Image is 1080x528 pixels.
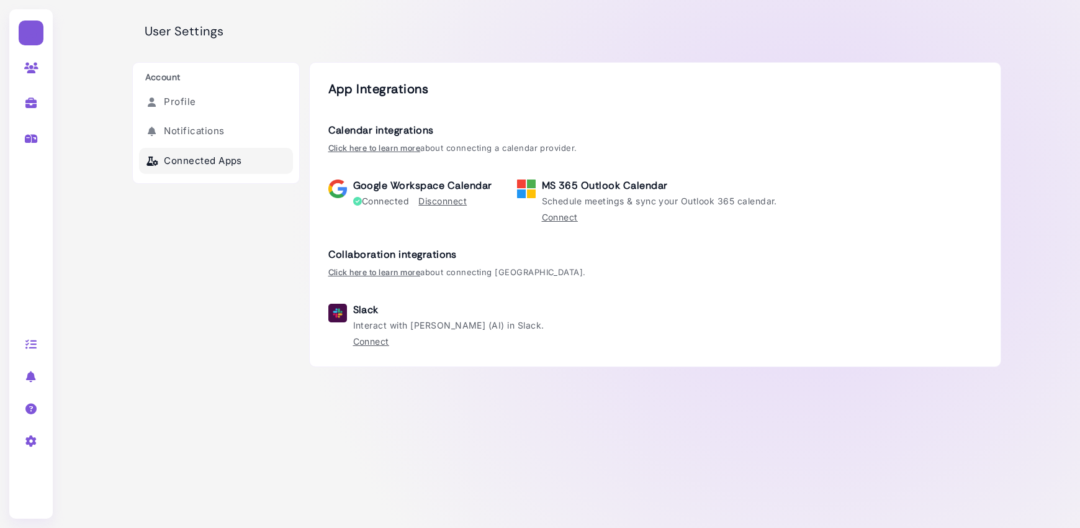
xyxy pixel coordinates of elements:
[328,81,982,96] h2: App Integrations
[328,143,421,153] a: Click here to learn more
[353,319,544,332] p: Interact with [PERSON_NAME] (AI) in Slack.
[328,267,421,277] a: Click here to learn more
[353,304,544,316] h3: Slack
[328,142,982,155] p: about connecting a calendar provider.
[328,304,347,322] img: Slack
[328,266,982,279] p: about connecting [GEOGRAPHIC_DATA].
[517,180,536,198] img: Microsoft 365
[542,180,777,191] h3: MS 365 Outlook Calendar
[328,124,982,136] h3: Calendar integrations
[542,211,578,224] a: Connect
[353,194,410,207] span: Connected
[542,194,777,207] p: Schedule meetings & sync your Outlook 365 calendar.
[328,180,347,199] img: Google Workspace
[132,24,224,39] h2: User Settings
[353,335,389,348] a: Connect
[139,72,293,83] h3: Account
[328,248,982,260] h3: Collaboration integrations
[139,148,293,175] a: Connected Apps
[139,118,293,145] a: Notifications
[353,180,492,191] h3: Google Workspace Calendar
[139,89,293,116] a: Profile
[418,194,467,207] a: Disconnect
